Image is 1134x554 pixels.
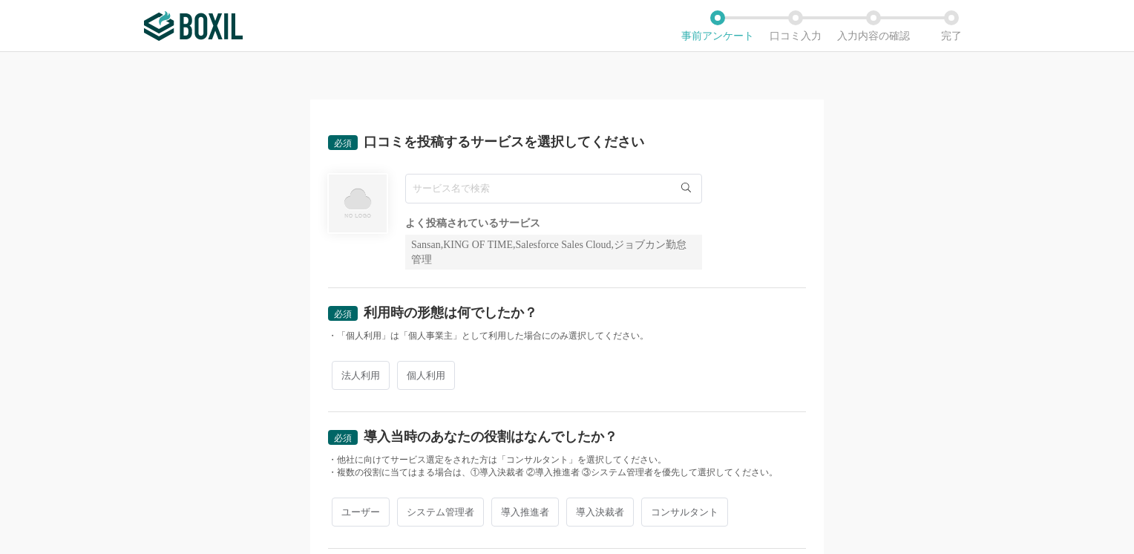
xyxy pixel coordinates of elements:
[334,433,352,443] span: 必須
[756,10,834,42] li: 口コミ入力
[334,309,352,319] span: 必須
[144,11,243,41] img: ボクシルSaaS_ロゴ
[397,361,455,390] span: 個人利用
[678,10,756,42] li: 事前アンケート
[405,218,702,229] div: よく投稿されているサービス
[364,306,537,319] div: 利用時の形態は何でしたか？
[328,454,806,466] div: ・他社に向けてサービス選定をされた方は「コンサルタント」を選択してください。
[328,330,806,342] div: ・「個人利用」は「個人事業主」として利用した場合にのみ選択してください。
[364,135,644,149] div: 口コミを投稿するサービスを選択してください
[912,10,990,42] li: 完了
[332,498,390,527] span: ユーザー
[334,138,352,149] span: 必須
[405,174,702,203] input: サービス名で検索
[364,430,617,443] div: 導入当時のあなたの役割はなんでしたか？
[566,498,634,527] span: 導入決裁者
[491,498,559,527] span: 導入推進者
[641,498,728,527] span: コンサルタント
[405,235,702,270] div: Sansan,KING OF TIME,Salesforce Sales Cloud,ジョブカン勤怠管理
[332,361,390,390] span: 法人利用
[834,10,912,42] li: 入力内容の確認
[397,498,484,527] span: システム管理者
[328,466,806,479] div: ・複数の役割に当てはまる場合は、①導入決裁者 ②導入推進者 ③システム管理者を優先して選択してください。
